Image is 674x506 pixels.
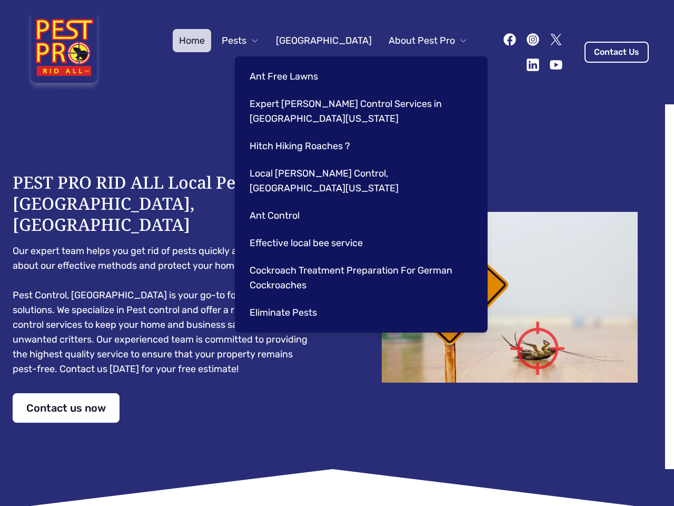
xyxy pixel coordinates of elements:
a: Local [PERSON_NAME] Control, [GEOGRAPHIC_DATA][US_STATE] [243,162,475,200]
img: Pest Pro Rid All [25,13,103,92]
pre: Our expert team helps you get rid of pests quickly and safely. Learn about our effective methods ... [13,244,316,376]
a: Contact Us [584,42,649,63]
a: [GEOGRAPHIC_DATA] [270,29,378,52]
button: Pests [215,29,265,52]
a: Eliminate Pests [243,301,475,324]
a: Expert [PERSON_NAME] Control Services in [GEOGRAPHIC_DATA][US_STATE] [243,92,475,130]
a: Hitch Hiking Roaches ? [243,134,475,158]
a: Home [173,29,211,52]
a: Blog [390,52,422,75]
a: Contact us now [13,393,120,423]
span: Pests [222,33,246,48]
button: About Pest Pro [382,29,474,52]
img: Dead cockroach on floor with caution sign pest control [358,212,661,383]
a: Contact [426,52,474,75]
a: Cockroach Treatment Preparation For German Cockroaches [243,259,475,297]
h1: PEST PRO RID ALL Local Pest Control [GEOGRAPHIC_DATA], [GEOGRAPHIC_DATA] [13,172,316,235]
a: Ant Free Lawns [243,65,475,88]
span: About Pest Pro [389,33,455,48]
a: Effective local bee service [243,231,475,255]
a: Ant Control [243,204,475,227]
button: Pest Control Community B2B [232,52,385,75]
